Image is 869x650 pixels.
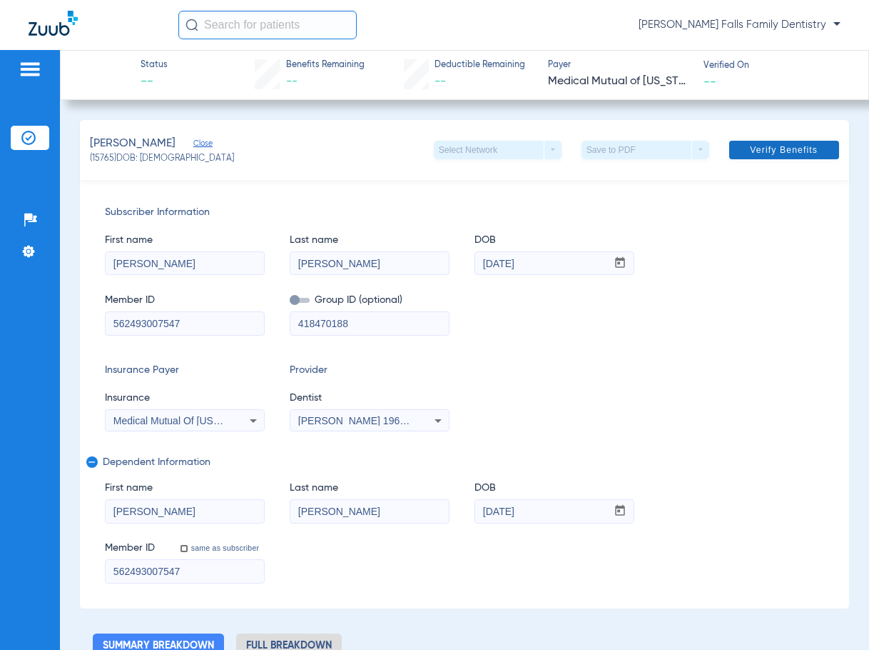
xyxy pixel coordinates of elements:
span: Payer [548,59,691,72]
span: DOB [474,481,634,496]
span: [PERSON_NAME] [90,135,176,153]
label: same as subscriber [188,543,260,553]
span: Last name [290,481,449,496]
span: Dependent Information [103,456,821,468]
span: Last name [290,233,449,248]
span: First name [105,233,265,248]
button: Verify Benefits [729,141,839,159]
span: -- [434,76,446,87]
span: -- [286,76,298,87]
span: Verified On [703,60,846,73]
input: Search for patients [178,11,357,39]
span: Verify Benefits [750,144,818,156]
span: Insurance Payer [105,363,265,378]
button: Open calendar [606,252,634,275]
span: First name [105,481,265,496]
span: Member ID [105,541,155,556]
span: Insurance [105,391,265,406]
span: (15765) DOB: [DEMOGRAPHIC_DATA] [90,153,234,166]
img: Search Icon [186,19,198,31]
span: Group ID (optional) [290,293,449,308]
span: Deductible Remaining [434,59,525,72]
span: -- [703,74,716,89]
span: DOB [474,233,634,248]
span: Medical Mutual Of [US_STATE] (Mmo) [113,415,284,426]
span: Close [193,139,206,152]
span: Medical Mutual of [US_STATE] (MMO) [548,73,691,91]
span: Benefits Remaining [286,59,365,72]
span: [PERSON_NAME] 1962552695 [298,415,439,426]
button: Open calendar [606,500,634,523]
span: Provider [290,363,449,378]
mat-icon: remove [86,456,95,474]
span: -- [141,73,168,91]
img: Zuub Logo [29,11,78,36]
span: Status [141,59,168,72]
span: Member ID [105,293,265,308]
iframe: Chat Widget [798,581,869,650]
span: Subscriber Information [105,205,823,220]
span: [PERSON_NAME] Falls Family Dentistry [639,18,840,32]
img: hamburger-icon [19,61,41,78]
span: Dentist [290,391,449,406]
